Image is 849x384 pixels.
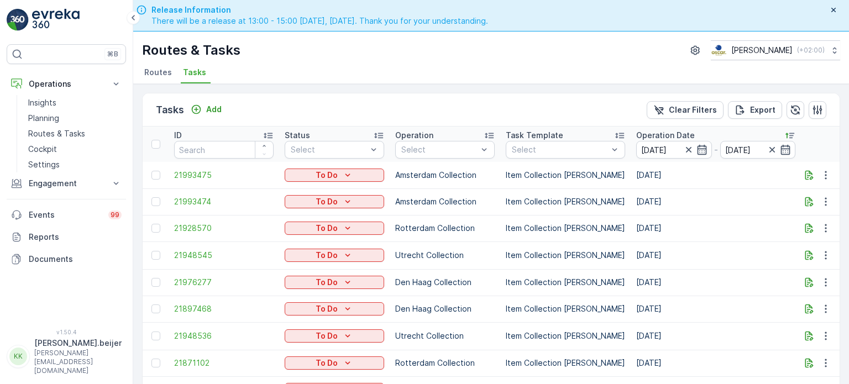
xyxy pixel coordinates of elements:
[111,211,119,219] p: 99
[631,188,801,215] td: [DATE]
[174,357,274,369] a: 21871102
[506,277,625,288] p: Item Collection [PERSON_NAME]
[506,250,625,261] p: Item Collection [PERSON_NAME]
[512,144,608,155] p: Select
[506,330,625,341] p: Item Collection [PERSON_NAME]
[285,130,310,141] p: Status
[34,349,122,375] p: [PERSON_NAME][EMAIL_ADDRESS][DOMAIN_NAME]
[7,9,29,31] img: logo
[395,303,495,314] p: Den Haag Collection
[316,277,338,288] p: To Do
[151,251,160,260] div: Toggle Row Selected
[711,44,727,56] img: basis-logo_rgb2x.png
[29,209,102,220] p: Events
[285,356,384,370] button: To Do
[395,223,495,234] p: Rotterdam Collection
[506,223,625,234] p: Item Collection [PERSON_NAME]
[29,254,122,265] p: Documents
[186,103,226,116] button: Add
[28,113,59,124] p: Planning
[24,111,126,126] a: Planning
[151,278,160,287] div: Toggle Row Selected
[631,162,801,188] td: [DATE]
[797,46,825,55] p: ( +02:00 )
[720,141,796,159] input: dd/mm/yyyy
[24,126,126,141] a: Routes & Tasks
[631,322,801,350] td: [DATE]
[151,15,488,27] span: There will be a release at 13:00 - 15:00 [DATE], [DATE]. Thank you for your understanding.
[636,130,695,141] p: Operation Date
[9,348,27,365] div: KK
[714,143,718,156] p: -
[647,101,724,119] button: Clear Filters
[631,241,801,269] td: [DATE]
[395,170,495,181] p: Amsterdam Collection
[631,215,801,241] td: [DATE]
[285,302,384,315] button: To Do
[151,304,160,313] div: Toggle Row Selected
[285,195,384,208] button: To Do
[316,330,338,341] p: To Do
[174,277,274,288] span: 21976277
[151,224,160,233] div: Toggle Row Selected
[7,338,126,375] button: KK[PERSON_NAME].beijer[PERSON_NAME][EMAIL_ADDRESS][DOMAIN_NAME]
[151,171,160,180] div: Toggle Row Selected
[506,130,563,141] p: Task Template
[395,130,433,141] p: Operation
[631,350,801,376] td: [DATE]
[7,73,126,95] button: Operations
[285,169,384,182] button: To Do
[32,9,80,31] img: logo_light-DOdMpM7g.png
[107,50,118,59] p: ⌘B
[144,67,172,78] span: Routes
[174,223,274,234] a: 21928570
[506,196,625,207] p: Item Collection [PERSON_NAME]
[29,78,104,90] p: Operations
[316,223,338,234] p: To Do
[506,170,625,181] p: Item Collection [PERSON_NAME]
[285,222,384,235] button: To Do
[151,4,488,15] span: Release Information
[711,40,840,60] button: [PERSON_NAME](+02:00)
[291,144,367,155] p: Select
[156,102,184,118] p: Tasks
[28,159,60,170] p: Settings
[631,296,801,322] td: [DATE]
[285,249,384,262] button: To Do
[395,250,495,261] p: Utrecht Collection
[151,332,160,340] div: Toggle Row Selected
[28,128,85,139] p: Routes & Tasks
[206,104,222,115] p: Add
[174,303,274,314] a: 21897468
[7,204,126,226] a: Events99
[395,277,495,288] p: Den Haag Collection
[24,157,126,172] a: Settings
[731,45,793,56] p: [PERSON_NAME]
[7,226,126,248] a: Reports
[316,303,338,314] p: To Do
[316,170,338,181] p: To Do
[174,141,274,159] input: Search
[174,130,182,141] p: ID
[7,329,126,335] span: v 1.50.4
[142,41,240,59] p: Routes & Tasks
[24,141,126,157] a: Cockpit
[174,250,274,261] a: 21948545
[174,196,274,207] a: 21993474
[151,197,160,206] div: Toggle Row Selected
[29,232,122,243] p: Reports
[506,357,625,369] p: Item Collection [PERSON_NAME]
[316,250,338,261] p: To Do
[174,170,274,181] a: 21993475
[7,172,126,194] button: Engagement
[174,330,274,341] a: 21948536
[29,178,104,189] p: Engagement
[636,141,712,159] input: dd/mm/yyyy
[28,97,56,108] p: Insights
